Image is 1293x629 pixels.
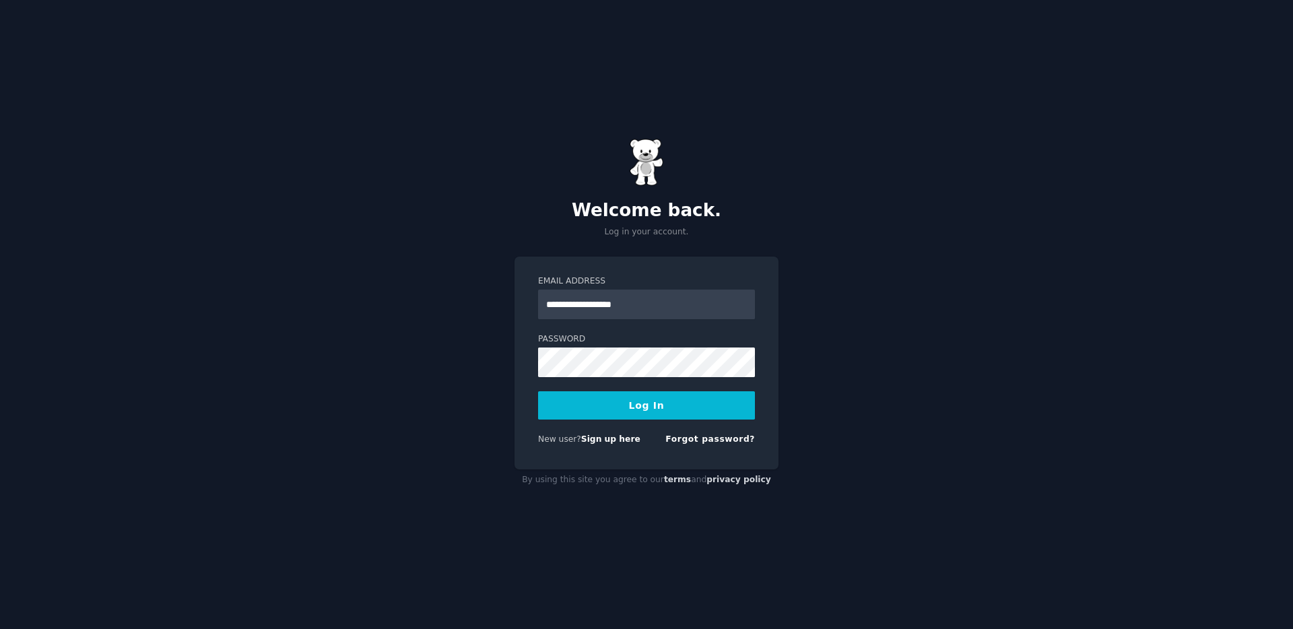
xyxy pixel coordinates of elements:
[515,200,778,222] h2: Welcome back.
[581,434,640,444] a: Sign up here
[515,226,778,238] p: Log in your account.
[664,475,691,484] a: terms
[706,475,771,484] a: privacy policy
[538,434,581,444] span: New user?
[665,434,755,444] a: Forgot password?
[538,391,755,420] button: Log In
[538,275,755,288] label: Email Address
[630,139,663,186] img: Gummy Bear
[515,469,778,491] div: By using this site you agree to our and
[538,333,755,345] label: Password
